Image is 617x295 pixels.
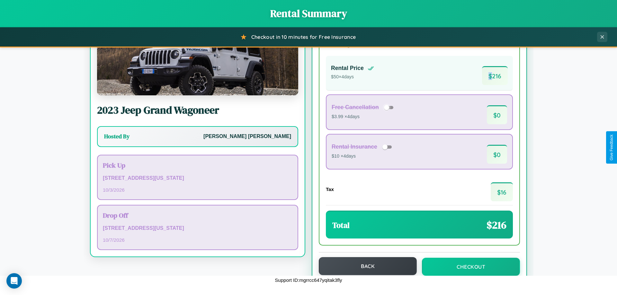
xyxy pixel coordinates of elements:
button: Back [319,257,417,275]
img: Jeep Grand Wagoneer [97,31,298,95]
h1: Rental Summary [6,6,611,21]
h3: Pick Up [103,161,292,170]
span: $ 216 [482,66,508,85]
p: $3.99 × 4 days [332,113,396,121]
button: Checkout [422,258,520,276]
span: $ 16 [491,182,513,201]
h3: Drop Off [103,211,292,220]
p: 10 / 7 / 2026 [103,236,292,244]
p: Support ID: mgrrcc647yqitak3fly [275,276,342,284]
h4: Tax [326,187,334,192]
span: $ 0 [487,145,507,164]
p: $ 50 × 4 days [331,73,374,81]
span: $ 216 [487,218,506,232]
h4: Rental Insurance [332,143,377,150]
h4: Rental Price [331,65,364,72]
p: [STREET_ADDRESS][US_STATE] [103,174,292,183]
p: 10 / 3 / 2026 [103,186,292,194]
span: Checkout in 10 minutes for Free Insurance [251,34,356,40]
h4: Free Cancellation [332,104,379,111]
p: $10 × 4 days [332,152,394,161]
h3: Hosted By [104,133,130,140]
div: Give Feedback [609,134,614,161]
h2: 2023 Jeep Grand Wagoneer [97,103,298,117]
div: Open Intercom Messenger [6,273,22,289]
h3: Total [332,220,350,230]
span: $ 0 [487,105,507,124]
p: [PERSON_NAME] [PERSON_NAME] [203,132,291,141]
p: [STREET_ADDRESS][US_STATE] [103,224,292,233]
